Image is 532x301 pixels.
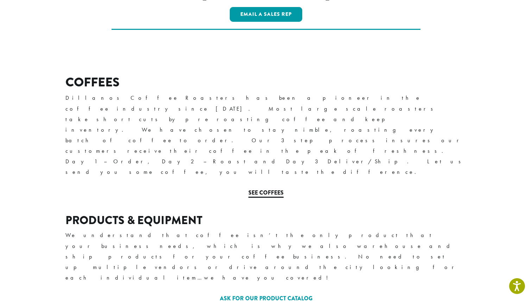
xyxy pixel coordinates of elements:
h3: PRODUCTS & EQUIPMENT [65,214,467,227]
h2: COFFEES [65,75,467,90]
a: Email a Sales Rep [230,7,302,22]
p: We understand that coffee isn’t the only product that your business needs, which is why we also w... [65,230,467,283]
p: Dillanos Coffee Roasters has been a pioneer in the coffee industry since [DATE]. Most large scale... [65,93,467,177]
a: See Coffees [248,189,284,198]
